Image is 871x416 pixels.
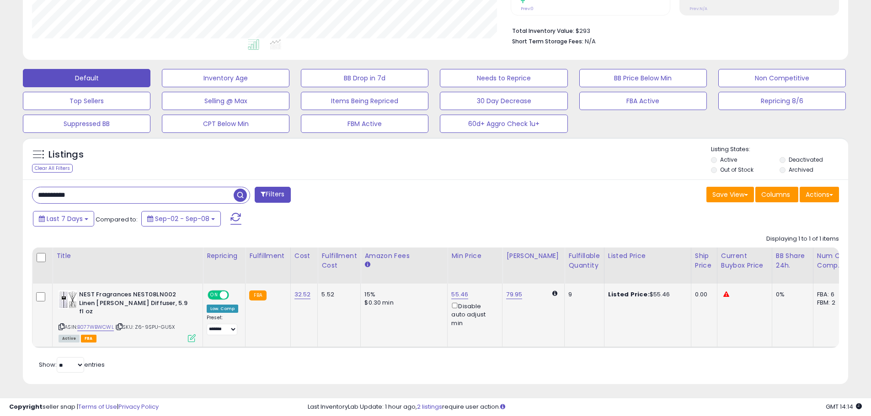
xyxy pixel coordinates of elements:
small: Prev: N/A [689,6,707,11]
button: 60d+ Aggro Check 1u+ [440,115,567,133]
li: $293 [512,25,832,36]
button: Items Being Repriced [301,92,428,110]
div: Cost [294,251,314,261]
button: FBA Active [579,92,707,110]
div: BB Share 24h. [776,251,809,270]
div: FBM: 2 [817,299,847,307]
div: Fulfillment Cost [321,251,357,270]
img: 51IX17l1kjL._SL40_.jpg [59,290,77,309]
span: ON [208,291,220,299]
button: BB Drop in 7d [301,69,428,87]
div: Disable auto adjust min [451,301,495,327]
button: Non Competitive [718,69,846,87]
span: Compared to: [96,215,138,224]
b: NEST Fragrances NEST08LN002 Linen [PERSON_NAME] Diffuser, 5.9 fl oz [79,290,190,318]
small: Prev: 0 [521,6,534,11]
div: 0.00 [695,290,710,299]
div: Min Price [451,251,498,261]
span: Show: entries [39,360,105,369]
label: Archived [789,166,813,174]
button: 30 Day Decrease [440,92,567,110]
div: [PERSON_NAME] [506,251,561,261]
button: Repricing 8/6 [718,92,846,110]
div: Fulfillable Quantity [568,251,600,270]
p: Listing States: [711,145,848,154]
b: Listed Price: [608,290,650,299]
button: Suppressed BB [23,115,150,133]
div: 9 [568,290,597,299]
button: Sep-02 - Sep-08 [141,211,221,226]
a: 2 listings [417,402,442,411]
b: Total Inventory Value: [512,27,574,35]
a: 79.95 [506,290,522,299]
span: 2025-09-16 14:14 GMT [826,402,862,411]
label: Out of Stock [720,166,753,174]
button: Save View [706,187,754,202]
div: Listed Price [608,251,687,261]
a: 32.52 [294,290,311,299]
span: Columns [761,190,790,199]
div: Last InventoryLab Update: 1 hour ago, require user action. [308,403,862,411]
div: seller snap | | [9,403,159,411]
small: FBA [249,290,266,300]
div: Current Buybox Price [721,251,768,270]
span: N/A [585,37,596,46]
span: Last 7 Days [47,214,83,223]
button: Needs to Reprice [440,69,567,87]
a: B077WBWCWL [77,323,114,331]
div: Low. Comp [207,305,238,313]
div: Title [56,251,199,261]
a: 55.46 [451,290,468,299]
button: CPT Below Min [162,115,289,133]
button: Filters [255,187,290,203]
button: Columns [755,187,798,202]
button: Selling @ Max [162,92,289,110]
small: Amazon Fees. [364,261,370,269]
span: Sep-02 - Sep-08 [155,214,209,223]
button: Top Sellers [23,92,150,110]
span: | SKU: Z6-9SPU-GU5X [115,323,175,331]
button: BB Price Below Min [579,69,707,87]
div: FBA: 6 [817,290,847,299]
div: 0% [776,290,806,299]
span: FBA [81,335,96,342]
div: Ship Price [695,251,713,270]
div: Num of Comp. [817,251,850,270]
div: Preset: [207,315,238,335]
button: Default [23,69,150,87]
h5: Listings [48,148,84,161]
div: Displaying 1 to 1 of 1 items [766,235,839,243]
a: Privacy Policy [118,402,159,411]
div: ASIN: [59,290,196,341]
div: $55.46 [608,290,684,299]
a: Terms of Use [78,402,117,411]
button: Inventory Age [162,69,289,87]
span: OFF [228,291,242,299]
div: Repricing [207,251,241,261]
div: $0.30 min [364,299,440,307]
div: 15% [364,290,440,299]
button: Actions [800,187,839,202]
b: Short Term Storage Fees: [512,37,583,45]
div: Clear All Filters [32,164,73,173]
div: Amazon Fees [364,251,444,261]
strong: Copyright [9,402,43,411]
label: Active [720,156,737,163]
div: Fulfillment [249,251,286,261]
button: Last 7 Days [33,211,94,226]
span: All listings currently available for purchase on Amazon [59,335,80,342]
div: 5.52 [321,290,353,299]
label: Deactivated [789,156,823,163]
button: FBM Active [301,115,428,133]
